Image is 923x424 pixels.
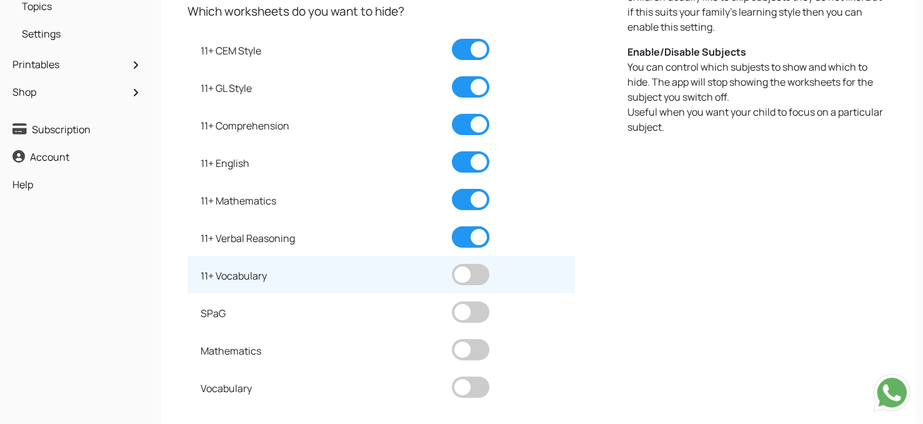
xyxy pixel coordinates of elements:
a: Account [9,146,144,168]
p: SPaG [188,294,451,320]
p: 11+ Comprehension [188,106,451,133]
p: Mathematics [188,331,451,358]
p: 11+ English [188,144,451,170]
a: Subscription [9,119,144,140]
p: Which worksheets do you want to hide? [187,3,575,21]
p: Vocabulary [188,369,451,395]
a: Shop [9,81,144,103]
b: Enable/Disable Subjects [627,45,746,59]
a: Help [9,174,144,195]
p: 11+ CEM Style [188,31,451,58]
a: Printables [9,54,144,75]
a: Settings [19,23,141,44]
p: 11+ Mathematics [188,181,451,208]
p: You can control which subjests to show and which to hide. The app will stop showing the worksheet... [627,44,889,134]
p: 11+ Verbal Reasoning [188,219,451,245]
p: 11+ GL Style [188,69,451,95]
img: Send whatsapp message to +442080035976 [873,374,911,411]
p: 11+ Vocabulary [188,256,451,283]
